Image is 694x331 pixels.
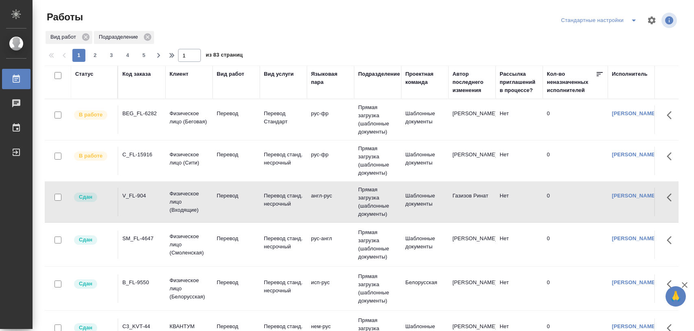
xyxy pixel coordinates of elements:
div: Статус [75,70,94,78]
td: [PERSON_NAME] [448,274,496,303]
p: Физическое лицо (Сити) [170,151,209,167]
td: Нет [496,105,543,134]
span: 3 [105,51,118,59]
div: Менеджер проверил работу исполнителя, передает ее на следующий этап [73,192,113,203]
span: Работы [45,11,83,24]
a: [PERSON_NAME] [612,110,657,116]
div: Вид работ [46,31,92,44]
span: 5 [137,51,150,59]
p: Перевод станд. несрочный [264,151,303,167]
div: Исполнитель выполняет работу [73,151,113,162]
button: Здесь прячутся важные кнопки [662,230,681,250]
span: Настроить таблицу [642,11,661,30]
div: Подразделение [94,31,154,44]
button: 4 [121,49,134,62]
td: Прямая загрузка (шаблонные документы) [354,99,401,140]
p: КВАНТУМ [170,322,209,331]
p: В работе [79,111,102,119]
p: Перевод станд. несрочный [264,235,303,251]
div: C3_KVT-44 [122,322,161,331]
div: SM_FL-4647 [122,235,161,243]
td: Прямая загрузка (шаблонные документы) [354,182,401,222]
div: Рассылка приглашений в процессе? [500,70,539,94]
p: Физическое лицо (Смоленская) [170,232,209,257]
p: Перевод станд. несрочный [264,278,303,295]
td: Газизов Ринат [448,188,496,216]
div: B_FL-9550 [122,278,161,287]
p: Физическое лицо (Белорусская) [170,276,209,301]
p: Перевод [217,151,256,159]
button: Здесь прячутся важные кнопки [662,147,681,166]
td: [PERSON_NAME] [448,230,496,259]
p: Физическое лицо (Беговая) [170,110,209,126]
td: Шаблонные документы [401,105,448,134]
button: 2 [89,49,102,62]
a: [PERSON_NAME] [612,193,657,199]
td: Шаблонные документы [401,188,448,216]
td: Прямая загрузка (шаблонные документы) [354,224,401,265]
button: 3 [105,49,118,62]
td: Белорусская [401,274,448,303]
td: рус-фр [307,105,354,134]
a: [PERSON_NAME] [612,323,657,329]
p: Перевод [217,235,256,243]
span: 4 [121,51,134,59]
div: Клиент [170,70,188,78]
td: Прямая загрузка (шаблонные документы) [354,140,401,181]
span: 🙏 [669,288,683,305]
div: V_FL-904 [122,192,161,200]
p: Перевод Стандарт [264,110,303,126]
td: 0 [543,105,608,134]
p: В работе [79,152,102,160]
a: [PERSON_NAME] [612,151,657,158]
td: [PERSON_NAME] [448,147,496,175]
td: Нет [496,188,543,216]
div: Исполнитель [612,70,648,78]
div: split button [559,14,642,27]
div: Исполнитель выполняет работу [73,110,113,121]
td: 0 [543,147,608,175]
a: [PERSON_NAME] [612,279,657,285]
div: Проектная команда [405,70,444,86]
p: Перевод [217,322,256,331]
td: 0 [543,274,608,303]
td: Шаблонные документы [401,230,448,259]
div: Код заказа [122,70,151,78]
p: Перевод [217,192,256,200]
p: Физическое лицо (Входящие) [170,190,209,214]
div: Менеджер проверил работу исполнителя, передает ее на следующий этап [73,278,113,289]
button: Здесь прячутся важные кнопки [662,274,681,294]
span: 2 [89,51,102,59]
div: Кол-во неназначенных исполнителей [547,70,596,94]
p: Сдан [79,280,92,288]
p: Подразделение [99,33,141,41]
div: Вид работ [217,70,244,78]
td: [PERSON_NAME] [448,105,496,134]
div: C_FL-15916 [122,151,161,159]
div: Языковая пара [311,70,350,86]
button: Здесь прячутся важные кнопки [662,188,681,207]
div: Вид услуги [264,70,294,78]
div: Подразделение [358,70,400,78]
td: Нет [496,230,543,259]
td: 0 [543,188,608,216]
td: исп-рус [307,274,354,303]
td: рус-фр [307,147,354,175]
td: Нет [496,147,543,175]
div: Менеджер проверил работу исполнителя, передает ее на следующий этап [73,235,113,246]
a: [PERSON_NAME] [612,235,657,241]
p: Сдан [79,193,92,201]
p: Вид работ [50,33,79,41]
div: Автор последнего изменения [453,70,492,94]
td: рус-англ [307,230,354,259]
p: Перевод [217,110,256,118]
span: из 83 страниц [206,50,243,62]
button: 5 [137,49,150,62]
td: Прямая загрузка (шаблонные документы) [354,268,401,309]
td: Шаблонные документы [401,147,448,175]
p: Перевод станд. несрочный [264,192,303,208]
p: Перевод [217,278,256,287]
button: Здесь прячутся важные кнопки [662,105,681,125]
span: Посмотреть информацию [661,13,679,28]
td: англ-рус [307,188,354,216]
